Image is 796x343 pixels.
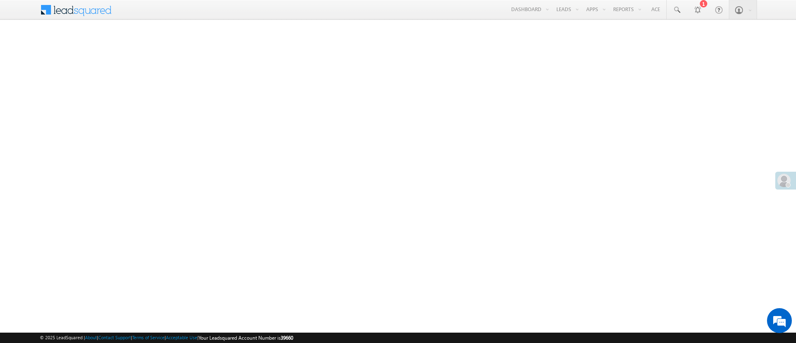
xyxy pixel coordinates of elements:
[40,334,293,342] span: © 2025 LeadSquared | | | | |
[166,335,197,340] a: Acceptable Use
[281,335,293,341] span: 39660
[85,335,97,340] a: About
[132,335,165,340] a: Terms of Service
[199,335,293,341] span: Your Leadsquared Account Number is
[98,335,131,340] a: Contact Support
